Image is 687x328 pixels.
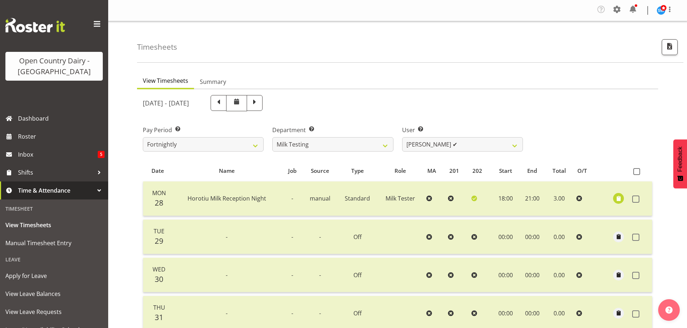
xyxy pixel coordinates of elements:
[2,267,106,285] a: Apply for Leave
[226,271,228,279] span: -
[155,312,163,322] span: 31
[402,126,523,134] label: User
[143,76,188,85] span: View Timesheets
[662,39,678,55] button: Export CSV
[155,274,163,284] span: 30
[291,309,293,317] span: -
[427,167,441,175] div: MA
[291,233,293,241] span: -
[5,220,103,230] span: View Timesheets
[523,167,541,175] div: End
[492,181,519,216] td: 18:00
[291,271,293,279] span: -
[272,126,393,134] label: Department
[449,167,464,175] div: 201
[342,167,374,175] div: Type
[545,258,573,292] td: 0.00
[337,220,377,254] td: Off
[677,147,683,172] span: Feedback
[519,220,546,254] td: 00:00
[337,181,377,216] td: Standard
[5,270,103,281] span: Apply for Leave
[188,194,266,202] span: Horotiu Milk Reception Night
[337,258,377,292] td: Off
[152,189,166,197] span: Mon
[673,139,687,188] button: Feedback - Show survey
[665,306,673,314] img: help-xxl-2.png
[492,220,519,254] td: 00:00
[2,216,106,234] a: View Timesheets
[386,194,415,202] span: Milk Tester
[98,151,105,158] span: 5
[492,258,519,292] td: 00:00
[147,167,168,175] div: Date
[155,198,163,208] span: 28
[143,126,264,134] label: Pay Period
[155,236,163,246] span: 29
[154,227,164,235] span: Tue
[2,303,106,321] a: View Leave Requests
[137,43,177,51] h4: Timesheets
[319,233,321,241] span: -
[307,167,333,175] div: Source
[153,304,165,311] span: Thu
[382,167,419,175] div: Role
[472,167,488,175] div: 202
[550,167,569,175] div: Total
[519,181,546,216] td: 21:00
[143,99,189,107] h5: [DATE] - [DATE]
[18,131,105,142] span: Roster
[153,265,166,273] span: Wed
[5,288,103,299] span: View Leave Balances
[226,233,228,241] span: -
[18,185,94,196] span: Time & Attendance
[2,234,106,252] a: Manual Timesheet Entry
[545,220,573,254] td: 0.00
[18,167,94,178] span: Shifts
[226,309,228,317] span: -
[200,77,226,86] span: Summary
[5,238,103,248] span: Manual Timesheet Entry
[496,167,515,175] div: Start
[291,194,293,202] span: -
[319,271,321,279] span: -
[319,309,321,317] span: -
[545,181,573,216] td: 3.00
[577,167,593,175] div: O/T
[13,55,96,77] div: Open Country Dairy - [GEOGRAPHIC_DATA]
[2,201,106,216] div: Timesheet
[176,167,277,175] div: Name
[519,258,546,292] td: 00:00
[18,149,98,160] span: Inbox
[657,6,665,15] img: steve-webb7510.jpg
[2,252,106,267] div: Leave
[310,194,330,202] span: manual
[5,18,65,32] img: Rosterit website logo
[2,285,106,303] a: View Leave Balances
[286,167,299,175] div: Job
[18,113,105,124] span: Dashboard
[5,306,103,317] span: View Leave Requests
